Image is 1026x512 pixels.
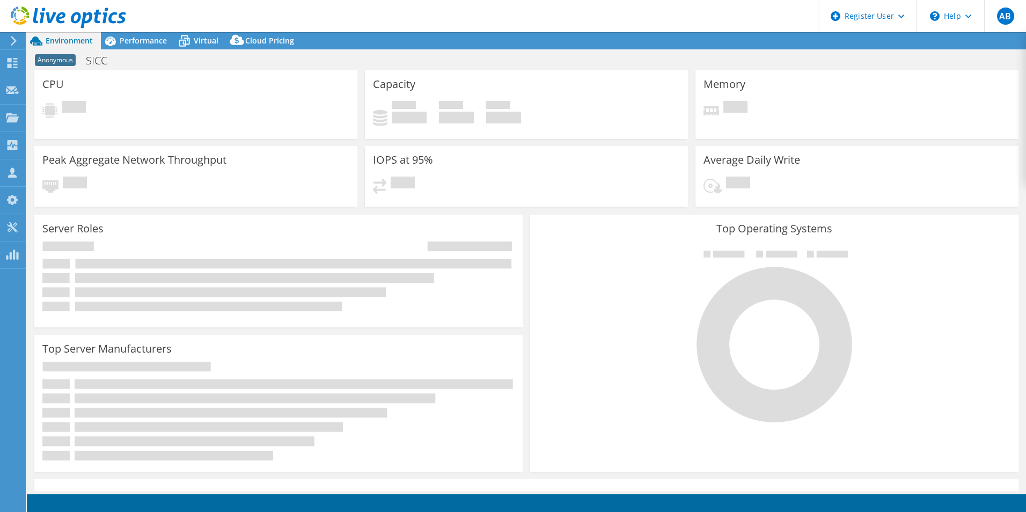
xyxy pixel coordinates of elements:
[35,54,76,66] span: Anonymous
[392,112,427,123] h4: 0 GiB
[723,101,747,115] span: Pending
[62,101,86,115] span: Pending
[63,177,87,191] span: Pending
[373,154,433,166] h3: IOPS at 95%
[42,154,226,166] h3: Peak Aggregate Network Throughput
[439,112,474,123] h4: 0 GiB
[930,11,940,21] svg: \n
[373,78,415,90] h3: Capacity
[120,35,167,46] span: Performance
[46,35,93,46] span: Environment
[42,223,104,235] h3: Server Roles
[997,8,1014,25] span: AB
[486,101,510,112] span: Total
[391,177,415,191] span: Pending
[42,343,172,355] h3: Top Server Manufacturers
[392,101,416,112] span: Used
[703,154,800,166] h3: Average Daily Write
[245,35,294,46] span: Cloud Pricing
[81,55,124,67] h1: SICC
[703,78,745,90] h3: Memory
[726,177,750,191] span: Pending
[42,78,64,90] h3: CPU
[194,35,218,46] span: Virtual
[538,223,1010,235] h3: Top Operating Systems
[439,101,463,112] span: Free
[486,112,521,123] h4: 0 GiB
